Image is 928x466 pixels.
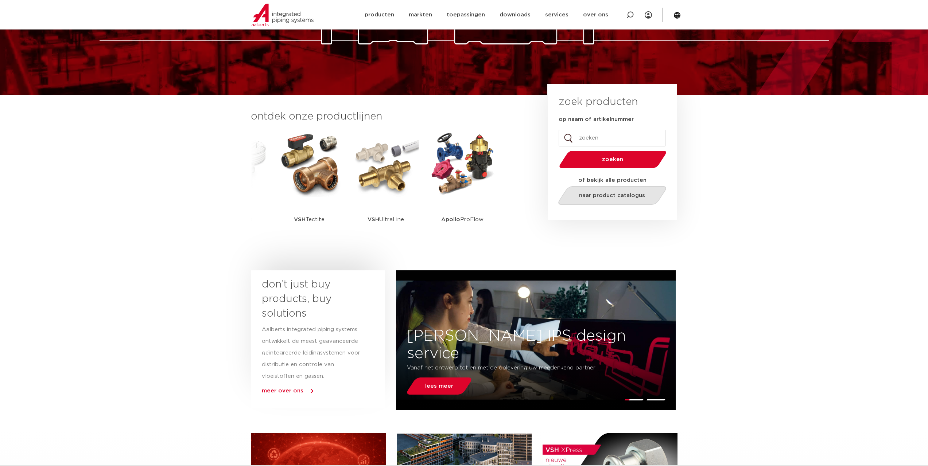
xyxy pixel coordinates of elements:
[579,193,645,198] span: naar product catalogus
[407,362,621,374] p: Vanaf het ontwerp tot en met de oplevering uw meedenkend partner
[251,109,523,124] h3: ontdek onze productlijnen
[559,95,638,109] h3: zoek producten
[646,399,665,400] li: Page dot 2
[262,324,361,382] p: Aalberts integrated piping systems ontwikkelt de meest geavanceerde geïntegreerde leidingsystemen...
[276,131,342,242] a: VSHTectite
[556,186,668,205] a: naar product catalogus
[441,217,460,222] strong: Apollo
[294,217,306,222] strong: VSH
[578,157,648,162] span: zoeken
[578,177,647,183] strong: of bekijk alle producten
[262,277,361,321] h3: don’t just buy products, buy solutions
[405,377,474,395] a: lees meer
[556,150,669,169] button: zoeken
[559,116,634,123] label: op naam of artikelnummer
[353,131,419,242] a: VSHUltraLine
[262,388,303,393] a: meer over ons
[430,131,495,242] a: ApolloProFlow
[396,327,676,362] h3: [PERSON_NAME] IPS design service
[425,383,453,389] span: lees meer
[368,217,379,222] strong: VSH
[368,197,404,242] p: UltraLine
[559,130,666,146] input: zoeken
[441,197,484,242] p: ProFlow
[624,399,644,400] li: Page dot 1
[294,197,325,242] p: Tectite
